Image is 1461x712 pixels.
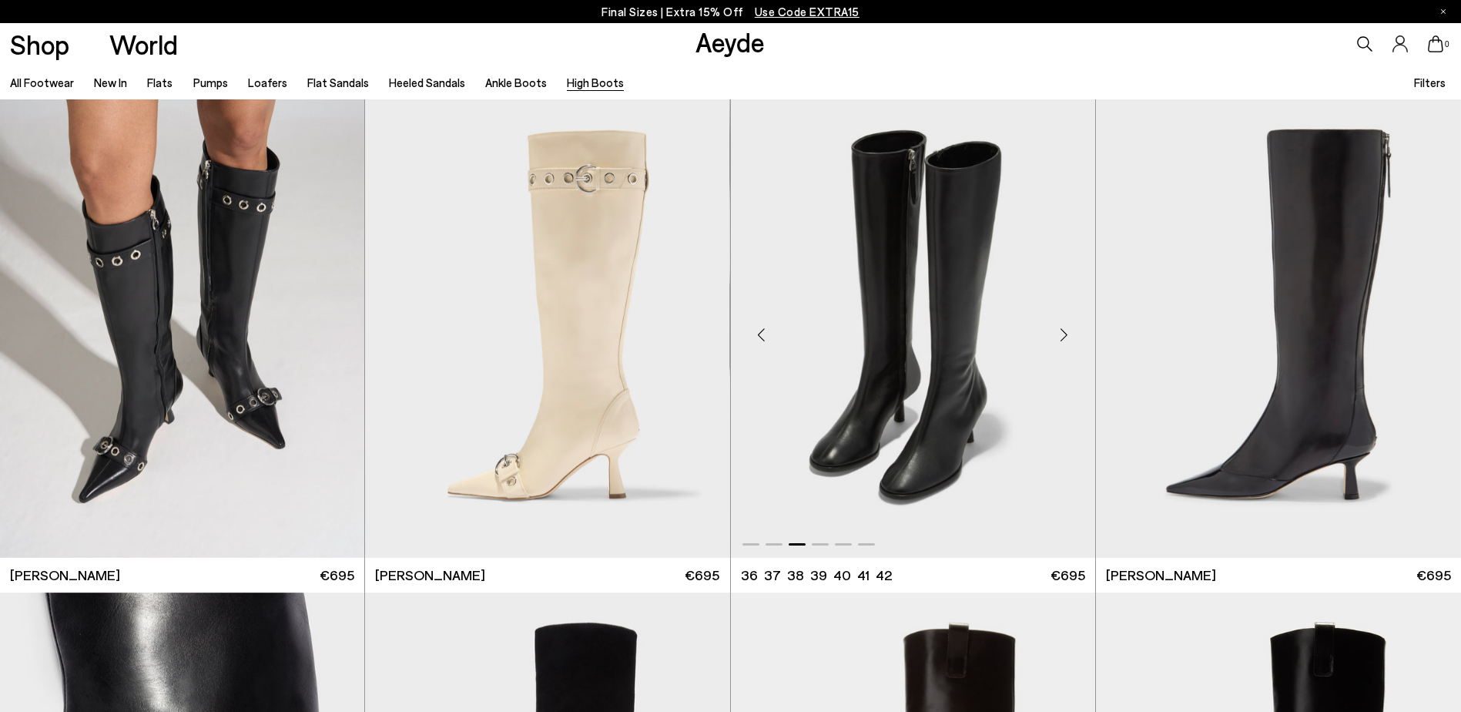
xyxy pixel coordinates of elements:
a: Heeled Sandals [389,76,465,89]
a: Pumps [193,76,228,89]
img: Vivian Eyelet High Boots [729,99,1094,558]
a: High Boots [567,76,624,89]
span: [PERSON_NAME] [10,566,120,585]
a: [PERSON_NAME] €695 [1096,558,1461,593]
div: 1 / 6 [365,99,729,558]
span: €695 [1051,566,1085,585]
div: 4 / 6 [1095,99,1459,558]
span: [PERSON_NAME] [375,566,485,585]
a: Ankle Boots [485,76,547,89]
span: 0 [1443,40,1451,49]
a: 36 37 38 39 40 41 42 €695 [731,558,1095,593]
span: €695 [1416,566,1451,585]
li: 38 [787,566,804,585]
span: Navigate to /collections/ss25-final-sizes [755,5,860,18]
p: Final Sizes | Extra 15% Off [601,2,860,22]
li: 39 [810,566,827,585]
img: Alexis Dual-Tone High Boots [1096,99,1461,558]
div: 3 / 6 [731,99,1095,558]
a: New In [94,76,127,89]
ul: variant [741,566,887,585]
div: 3 / 6 [364,99,729,558]
a: Next slide Previous slide [731,99,1095,558]
a: Flat Sandals [307,76,369,89]
div: Next slide [1041,312,1087,358]
a: 6 / 6 1 / 6 2 / 6 3 / 6 4 / 6 5 / 6 6 / 6 1 / 6 Next slide Previous slide [365,99,729,558]
a: All Footwear [10,76,74,89]
span: €695 [320,566,354,585]
li: 41 [857,566,870,585]
span: [PERSON_NAME] [1106,566,1216,585]
div: 2 / 6 [729,99,1094,558]
span: €695 [685,566,719,585]
div: Previous slide [739,312,785,358]
a: 0 [1428,35,1443,52]
li: 37 [764,566,781,585]
li: 42 [876,566,892,585]
a: 6 / 6 1 / 6 2 / 6 3 / 6 4 / 6 5 / 6 6 / 6 1 / 6 Next slide Previous slide [1096,99,1461,558]
a: Flats [147,76,173,89]
a: [PERSON_NAME] €695 [365,558,729,593]
a: Aeyde [695,25,765,58]
a: Loafers [248,76,287,89]
a: World [109,31,178,58]
img: Vivian Eyelet High Boots [365,99,729,558]
div: 1 / 6 [1096,99,1461,558]
img: Catherine High Sock Boots [1095,99,1459,558]
li: 36 [741,566,758,585]
a: Shop [10,31,69,58]
span: Filters [1414,76,1446,89]
img: Vivian Eyelet High Boots [364,99,729,558]
img: Catherine High Sock Boots [731,99,1095,558]
li: 40 [833,566,851,585]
